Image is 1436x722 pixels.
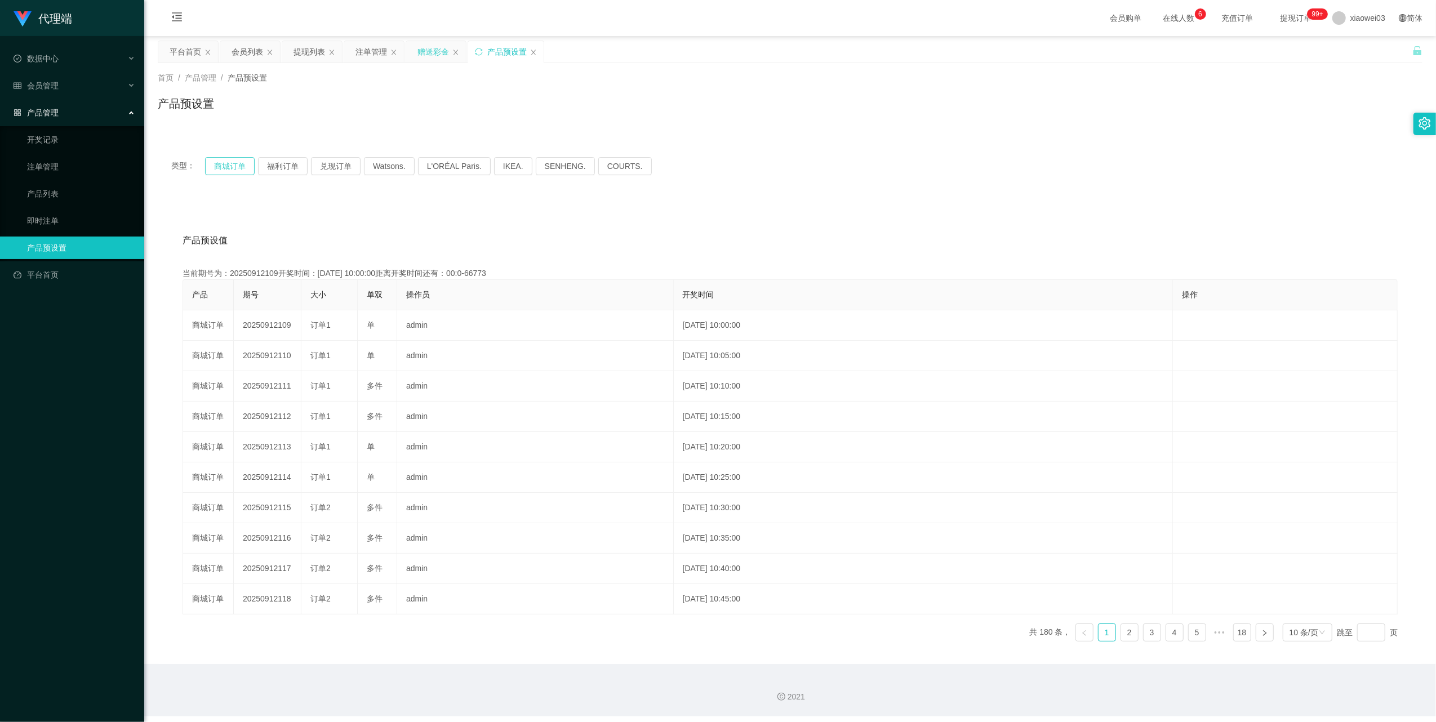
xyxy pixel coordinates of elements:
[14,81,59,90] span: 会员管理
[1143,623,1161,641] li: 3
[367,564,383,573] span: 多件
[367,442,375,451] span: 单
[397,523,674,554] td: admin
[367,503,383,512] span: 多件
[1399,14,1407,22] i: 图标: global
[397,310,674,341] td: admin
[1182,290,1198,299] span: 操作
[27,182,135,205] a: 产品列表
[390,49,397,56] i: 图标: close
[530,49,537,56] i: 图标: close
[14,108,59,117] span: 产品管理
[417,41,449,63] div: 赠送彩金
[310,351,331,360] span: 订单1
[1290,624,1318,641] div: 10 条/页
[1189,624,1206,641] a: 5
[311,157,361,175] button: 兑现订单
[310,473,331,482] span: 订单1
[1121,623,1139,641] li: 2
[228,73,267,82] span: 产品预设置
[183,268,1398,279] div: 当前期号为：20250912109开奖时间：[DATE] 10:00:00距离开奖时间还有：00:0-66773
[14,109,21,117] i: 图标: appstore-o
[367,290,383,299] span: 单双
[221,73,223,82] span: /
[234,493,301,523] td: 20250912115
[367,594,383,603] span: 多件
[192,290,208,299] span: 产品
[258,157,308,175] button: 福利订单
[1099,624,1115,641] a: 1
[14,264,135,286] a: 图标: dashboard平台首页
[674,402,1173,432] td: [DATE] 10:15:00
[598,157,652,175] button: COURTS.
[310,320,331,329] span: 订单1
[14,55,21,63] i: 图标: check-circle-o
[183,402,234,432] td: 商城订单
[27,210,135,232] a: 即时注单
[1188,623,1206,641] li: 5
[310,564,331,573] span: 订单2
[183,234,228,247] span: 产品预设值
[234,554,301,584] td: 20250912117
[364,157,415,175] button: Watsons.
[1211,623,1229,641] li: 向后 5 页
[310,442,331,451] span: 订单1
[170,41,201,63] div: 平台首页
[234,432,301,462] td: 20250912113
[683,290,714,299] span: 开奖时间
[171,157,205,175] span: 类型：
[674,554,1173,584] td: [DATE] 10:40:00
[1166,624,1183,641] a: 4
[1419,117,1431,130] i: 图标: setting
[367,533,383,542] span: 多件
[294,41,325,63] div: 提现列表
[183,432,234,462] td: 商城订单
[183,584,234,614] td: 商城订单
[674,584,1173,614] td: [DATE] 10:45:00
[1337,623,1398,641] div: 跳至 页
[674,462,1173,493] td: [DATE] 10:25:00
[1211,623,1229,641] span: •••
[367,320,375,329] span: 单
[183,554,234,584] td: 商城订单
[1233,623,1251,641] li: 18
[1234,624,1251,641] a: 18
[536,157,595,175] button: SENHENG.
[777,693,785,701] i: 图标: copyright
[1275,14,1318,22] span: 提现订单
[310,381,331,390] span: 订单1
[178,73,180,82] span: /
[452,49,459,56] i: 图标: close
[1319,629,1326,637] i: 图标: down
[367,351,375,360] span: 单
[185,73,216,82] span: 产品管理
[158,1,196,37] i: 图标: menu-fold
[234,341,301,371] td: 20250912110
[674,523,1173,554] td: [DATE] 10:35:00
[1166,623,1184,641] li: 4
[397,371,674,402] td: admin
[183,371,234,402] td: 商城订单
[158,73,174,82] span: 首页
[38,1,72,37] h1: 代理端
[1256,623,1274,641] li: 下一页
[14,11,32,27] img: logo.9652507e.png
[266,49,273,56] i: 图标: close
[310,412,331,421] span: 订单1
[14,54,59,63] span: 数据中心
[1308,8,1328,20] sup: 1176
[674,341,1173,371] td: [DATE] 10:05:00
[397,554,674,584] td: admin
[205,157,255,175] button: 商城订单
[183,462,234,493] td: 商城订单
[418,157,491,175] button: L'ORÉAL Paris.
[232,41,263,63] div: 会员列表
[1098,623,1116,641] li: 1
[310,533,331,542] span: 订单2
[475,48,483,56] i: 图标: sync
[1158,14,1201,22] span: 在线人数
[397,341,674,371] td: admin
[367,473,375,482] span: 单
[487,41,527,63] div: 产品预设置
[234,402,301,432] td: 20250912112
